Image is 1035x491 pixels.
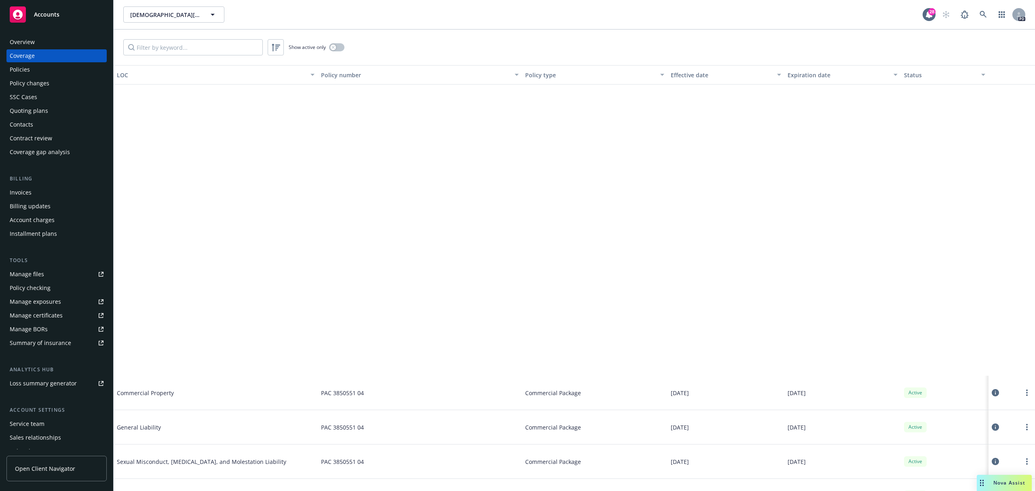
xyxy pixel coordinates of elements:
[522,65,668,85] button: Policy type
[6,377,107,390] a: Loss summary generator
[788,389,806,397] span: [DATE]
[6,309,107,322] a: Manage certificates
[117,457,286,466] span: Sexual Misconduct, [MEDICAL_DATA], and Molestation Liability
[10,200,51,213] div: Billing updates
[671,389,689,397] span: [DATE]
[10,104,48,117] div: Quoting plans
[6,406,107,414] div: Account settings
[788,457,806,466] span: [DATE]
[321,71,510,79] div: Policy number
[6,77,107,90] a: Policy changes
[6,445,107,458] a: Related accounts
[1022,388,1032,398] a: more
[6,295,107,308] a: Manage exposures
[6,200,107,213] a: Billing updates
[10,49,35,62] div: Coverage
[289,44,326,51] span: Show active only
[10,337,71,349] div: Summary of insurance
[784,65,901,85] button: Expiration date
[117,389,238,397] span: Commercial Property
[6,268,107,281] a: Manage files
[114,65,318,85] button: LOC
[671,423,689,432] span: [DATE]
[907,458,923,465] span: Active
[788,71,889,79] div: Expiration date
[901,65,988,85] button: Status
[6,256,107,265] div: Tools
[1022,422,1032,432] a: more
[10,146,70,159] div: Coverage gap analysis
[994,6,1010,23] a: Switch app
[525,389,581,397] span: Commercial Package
[6,227,107,240] a: Installment plans
[6,281,107,294] a: Policy checking
[10,417,44,430] div: Service team
[6,214,107,226] a: Account charges
[6,3,107,26] a: Accounts
[10,132,52,145] div: Contract review
[10,63,30,76] div: Policies
[10,118,33,131] div: Contacts
[904,71,976,79] div: Status
[977,475,1032,491] button: Nova Assist
[130,11,200,19] span: [DEMOGRAPHIC_DATA][GEOGRAPHIC_DATA]
[321,389,364,397] span: PAC 3850551 04
[10,431,61,444] div: Sales relationships
[117,423,238,432] span: General Liability
[10,445,56,458] div: Related accounts
[6,118,107,131] a: Contacts
[34,11,59,18] span: Accounts
[928,8,936,15] div: 28
[6,132,107,145] a: Contract review
[993,479,1025,486] span: Nova Assist
[117,71,306,79] div: LOC
[671,457,689,466] span: [DATE]
[10,281,51,294] div: Policy checking
[6,323,107,336] a: Manage BORs
[975,6,991,23] a: Search
[123,39,263,55] input: Filter by keyword...
[977,475,987,491] div: Drag to move
[10,36,35,49] div: Overview
[957,6,973,23] a: Report a Bug
[321,457,364,466] span: PAC 3850551 04
[525,423,581,432] span: Commercial Package
[10,214,55,226] div: Account charges
[318,65,522,85] button: Policy number
[6,49,107,62] a: Coverage
[321,423,364,432] span: PAC 3850551 04
[6,337,107,349] a: Summary of insurance
[6,417,107,430] a: Service team
[907,389,923,396] span: Active
[6,175,107,183] div: Billing
[907,423,923,431] span: Active
[6,146,107,159] a: Coverage gap analysis
[10,268,44,281] div: Manage files
[15,464,75,473] span: Open Client Navigator
[671,71,772,79] div: Effective date
[938,6,954,23] a: Start snowing
[10,227,57,240] div: Installment plans
[10,377,77,390] div: Loss summary generator
[525,71,656,79] div: Policy type
[6,104,107,117] a: Quoting plans
[123,6,224,23] button: [DEMOGRAPHIC_DATA][GEOGRAPHIC_DATA]
[10,309,63,322] div: Manage certificates
[10,91,37,104] div: SSC Cases
[1022,457,1032,466] a: more
[10,323,48,336] div: Manage BORs
[788,423,806,432] span: [DATE]
[667,65,784,85] button: Effective date
[6,63,107,76] a: Policies
[6,186,107,199] a: Invoices
[6,431,107,444] a: Sales relationships
[10,186,32,199] div: Invoices
[10,295,61,308] div: Manage exposures
[6,36,107,49] a: Overview
[6,366,107,374] div: Analytics hub
[6,91,107,104] a: SSC Cases
[525,457,581,466] span: Commercial Package
[10,77,49,90] div: Policy changes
